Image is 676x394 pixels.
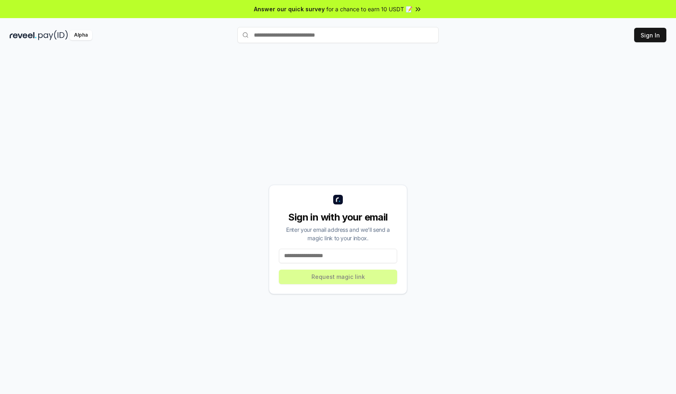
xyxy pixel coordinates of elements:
[279,225,397,242] div: Enter your email address and we’ll send a magic link to your inbox.
[326,5,412,13] span: for a chance to earn 10 USDT 📝
[279,211,397,224] div: Sign in with your email
[333,195,343,204] img: logo_small
[254,5,325,13] span: Answer our quick survey
[634,28,666,42] button: Sign In
[10,30,37,40] img: reveel_dark
[70,30,92,40] div: Alpha
[38,30,68,40] img: pay_id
